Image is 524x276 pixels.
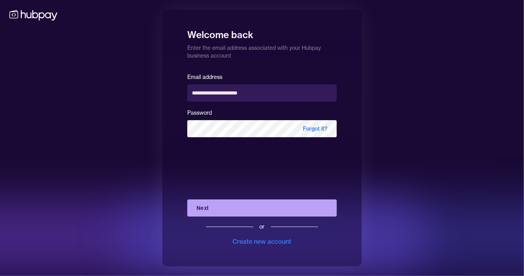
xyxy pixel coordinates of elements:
[294,120,337,137] span: Forgot it?
[187,41,337,59] p: Enter the email address associated with your Hubpay business account
[260,223,265,231] div: or
[187,199,337,217] button: Next
[187,109,212,116] label: Password
[187,24,337,41] h1: Welcome back
[187,73,222,80] label: Email address
[233,237,292,246] div: Create new account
